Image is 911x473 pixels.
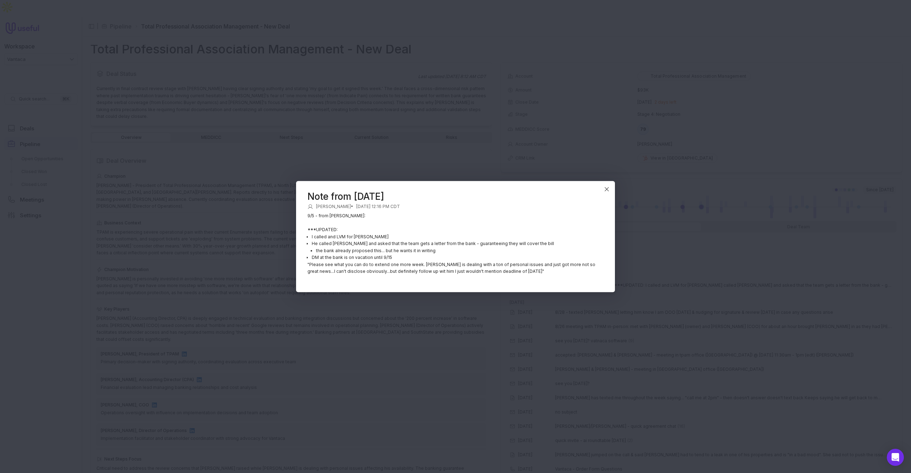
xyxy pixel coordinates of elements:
[307,261,604,275] p: "Please see what you can do to extend one more week. [PERSON_NAME] is dealing with a ton of perso...
[312,240,604,247] p: He called [PERSON_NAME] and asked that the team gets a letter from the bank - guaranteeing they w...
[601,184,612,194] button: Close
[316,247,604,254] p: the bank already proposed this... but he wants it in writing
[312,233,604,240] p: I called and LVM for [PERSON_NAME]
[307,204,604,209] div: [PERSON_NAME] •
[356,204,400,209] time: [DATE] 12:16 PM CDT
[312,254,604,261] p: DM at the bank is on vacation until 9/15
[307,192,604,201] header: Note from [DATE]
[307,212,604,219] p: 9/5 - from [PERSON_NAME]:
